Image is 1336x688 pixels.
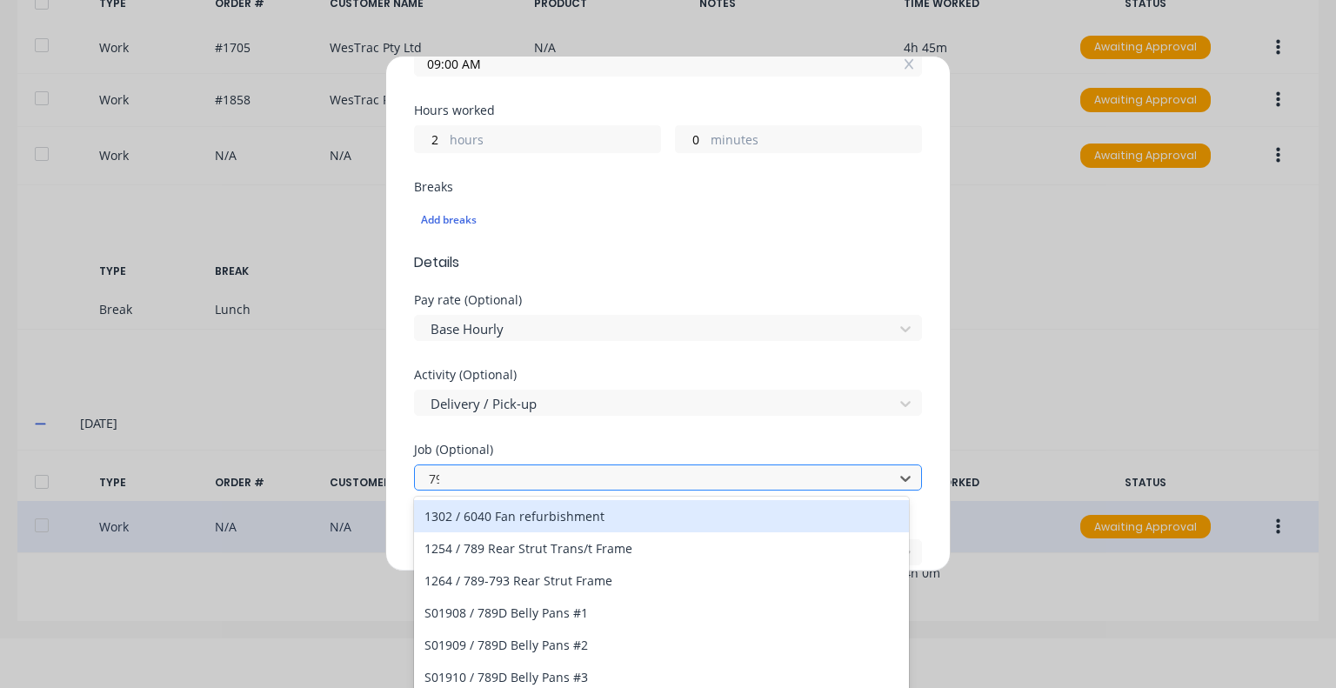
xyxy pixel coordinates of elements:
[450,130,660,152] label: hours
[414,444,922,456] div: Job (Optional)
[414,597,909,629] div: S01908 / 789D Belly Pans #1
[414,629,909,661] div: S01909 / 789D Belly Pans #2
[414,252,922,273] span: Details
[711,130,921,152] label: minutes
[414,564,909,597] div: 1264 / 789-793 Rear Strut Frame
[414,104,922,117] div: Hours worked
[415,126,445,152] input: 0
[414,500,909,532] div: 1302 / 6040 Fan refurbishment
[676,126,706,152] input: 0
[414,181,922,193] div: Breaks
[421,209,915,231] div: Add breaks
[414,369,922,381] div: Activity (Optional)
[414,532,909,564] div: 1254 / 789 Rear Strut Trans/t Frame
[414,294,922,306] div: Pay rate (Optional)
